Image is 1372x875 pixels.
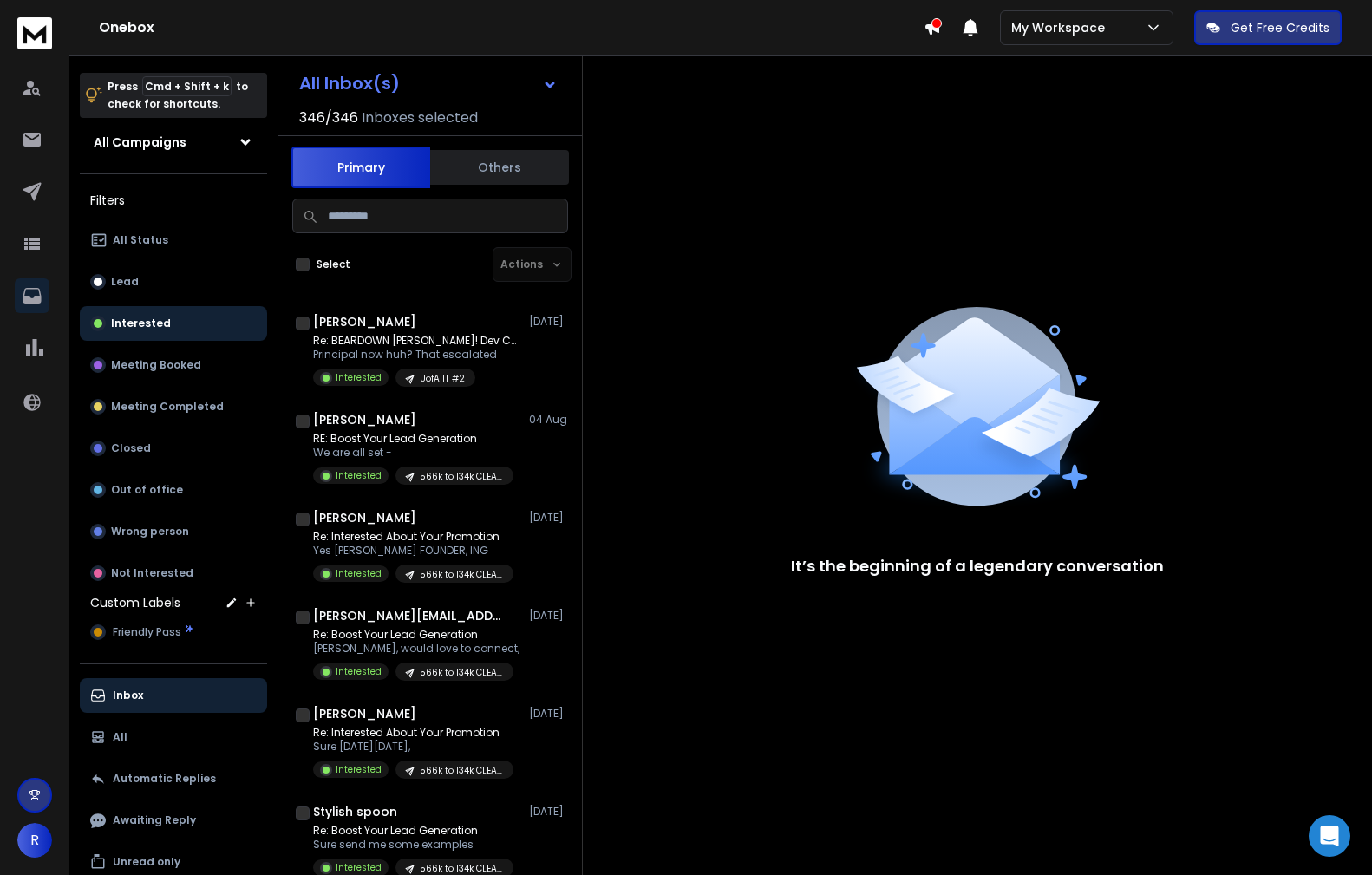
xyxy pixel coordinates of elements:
button: Closed [80,431,267,466]
span: Cmd + Shift + k [142,76,232,96]
p: Interested [336,665,382,678]
button: Meeting Completed [80,389,267,424]
label: Select [317,258,350,271]
p: We are all set - [313,446,513,460]
p: Interested [336,567,382,580]
p: Sure [DATE][DATE], [313,740,513,754]
p: Closed [111,441,151,455]
button: Friendly Pass [80,615,267,650]
button: Wrong person [80,514,267,549]
p: Wrong person [111,525,189,539]
p: Re: BEARDOWN [PERSON_NAME]! Dev Chat? [313,334,521,348]
button: Primary [291,147,430,188]
p: 566k to 134k CLEAN [DATE] Direct Mail Brass-2.csv [420,862,503,875]
h1: All Campaigns [94,134,186,151]
p: [DATE] [529,511,568,525]
button: Others [430,148,569,186]
p: Re: Boost Your Lead Generation [313,824,513,838]
img: logo [17,17,52,49]
h1: [PERSON_NAME] [313,509,416,526]
p: Not Interested [111,566,193,580]
h1: [PERSON_NAME] [313,705,416,722]
p: Yes [PERSON_NAME] FOUNDER, ING [313,544,513,558]
p: It’s the beginning of a legendary conversation [791,554,1164,578]
p: All [113,730,127,744]
button: All Inbox(s) [285,66,572,101]
p: 566k to 134k CLEAN [DATE] Direct Mail Brass-2.csv [420,470,503,483]
h3: Filters [80,188,267,212]
p: 04 Aug [529,413,568,427]
p: Awaiting Reply [113,813,196,827]
h3: Custom Labels [90,594,180,611]
span: 346 / 346 [299,108,358,128]
p: Sure send me some examples [313,838,513,852]
p: Get Free Credits [1231,19,1330,36]
button: Meeting Booked [80,348,267,382]
button: All Status [80,223,267,258]
p: Interested [336,861,382,874]
button: Inbox [80,678,267,713]
p: Interested [336,371,382,384]
p: Unread only [113,855,180,869]
p: Re: Boost Your Lead Generation [313,628,519,642]
p: RE: Boost Your Lead Generation [313,432,513,446]
p: 566k to 134k CLEAN [DATE] Direct Mail Brass-2.csv [420,568,503,581]
span: Friendly Pass [113,625,181,639]
button: Automatic Replies [80,761,267,796]
h1: All Inbox(s) [299,75,400,92]
button: R [17,823,52,858]
p: [DATE] [529,707,568,721]
p: 566k to 134k CLEAN [DATE] Direct Mail Brass-2.csv [420,764,503,777]
p: Inbox [113,689,143,702]
h1: [PERSON_NAME][EMAIL_ADDRESS][DOMAIN_NAME] +1 [313,607,504,624]
p: Meeting Booked [111,358,201,372]
button: Interested [80,306,267,341]
h1: Onebox [99,17,924,38]
button: Out of office [80,473,267,507]
div: Open Intercom Messenger [1309,815,1350,857]
h1: [PERSON_NAME] [313,411,416,428]
p: Re: Interested About Your Promotion [313,530,513,544]
p: Meeting Completed [111,400,224,414]
p: Out of office [111,483,183,497]
p: [PERSON_NAME], would love to connect, [313,642,519,656]
button: Not Interested [80,556,267,591]
button: Lead [80,264,267,299]
h1: [PERSON_NAME] [313,313,416,330]
p: Interested [336,763,382,776]
p: Interested [111,317,171,330]
p: Automatic Replies [113,772,216,786]
h3: Inboxes selected [362,108,478,128]
p: Lead [111,275,139,289]
h1: Stylish spoon [313,803,397,820]
button: Get Free Credits [1194,10,1342,45]
p: My Workspace [1011,19,1112,36]
button: Awaiting Reply [80,803,267,838]
p: [DATE] [529,609,568,623]
p: Press to check for shortcuts. [108,78,248,113]
p: Re: Interested About Your Promotion [313,726,513,740]
p: Interested [336,469,382,482]
button: All [80,720,267,754]
p: UofA IT #2 [420,372,465,385]
button: All Campaigns [80,125,267,160]
p: [DATE] [529,315,568,329]
p: 566k to 134k CLEAN [DATE] Direct Mail Brass-2.csv [420,666,503,679]
p: Principal now huh? That escalated [313,348,521,362]
p: All Status [113,233,168,247]
p: [DATE] [529,805,568,819]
